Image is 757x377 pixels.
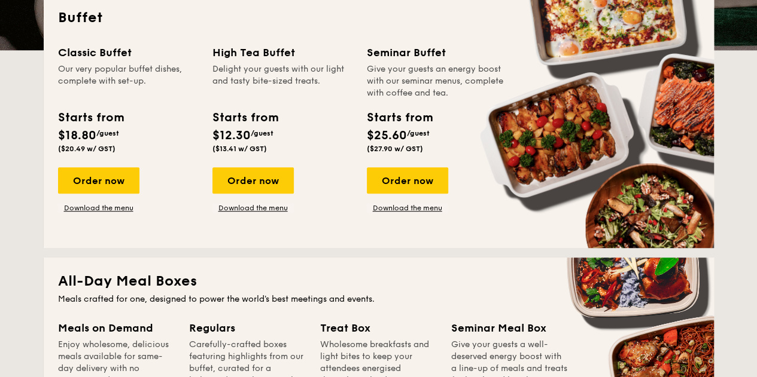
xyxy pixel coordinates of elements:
span: /guest [251,129,273,137]
span: $25.60 [367,128,407,143]
a: Download the menu [367,203,448,213]
a: Download the menu [212,203,294,213]
div: High Tea Buffet [212,44,352,61]
div: Meals on Demand [58,320,175,336]
h2: Buffet [58,8,700,27]
div: Order now [58,167,139,194]
div: Starts from [367,109,432,127]
a: Download the menu [58,203,139,213]
div: Order now [212,167,294,194]
span: ($13.41 w/ GST) [212,145,267,153]
div: Classic Buffet [58,44,198,61]
span: ($27.90 w/ GST) [367,145,423,153]
span: $12.30 [212,128,251,143]
span: /guest [407,129,430,137]
div: Treat Box [320,320,437,336]
div: Delight your guests with our light and tasty bite-sized treats. [212,63,352,99]
div: Our very popular buffet dishes, complete with set-up. [58,63,198,99]
span: ($20.49 w/ GST) [58,145,115,153]
div: Starts from [58,109,123,127]
div: Starts from [212,109,278,127]
div: Seminar Buffet [367,44,507,61]
div: Order now [367,167,448,194]
span: /guest [96,129,119,137]
div: Regulars [189,320,306,336]
div: Give your guests an energy boost with our seminar menus, complete with coffee and tea. [367,63,507,99]
div: Seminar Meal Box [451,320,568,336]
h2: All-Day Meal Boxes [58,272,700,291]
div: Meals crafted for one, designed to power the world's best meetings and events. [58,293,700,305]
span: $18.80 [58,128,96,143]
